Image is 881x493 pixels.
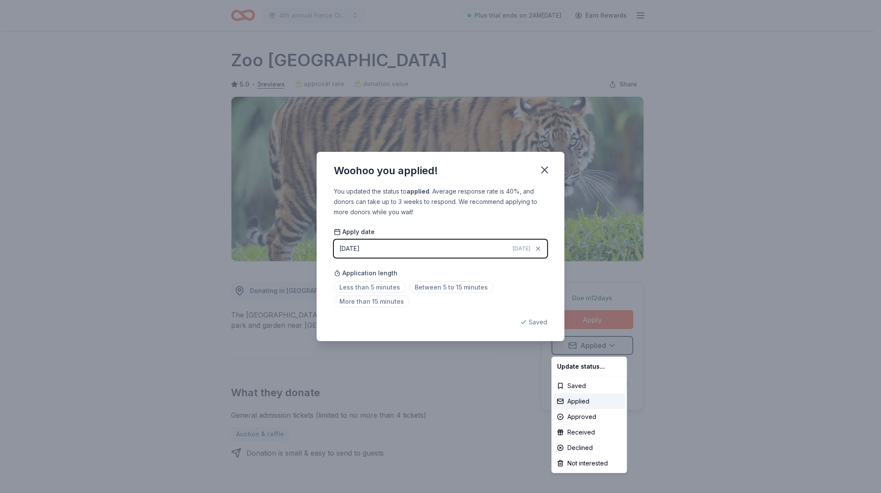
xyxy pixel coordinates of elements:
[554,440,625,456] div: Declined
[554,378,625,394] div: Saved
[554,394,625,409] div: Applied
[554,425,625,440] div: Received
[554,359,625,374] div: Update status...
[279,10,348,21] span: 4th annual Fierce Creatives
[554,456,625,471] div: Not interested
[554,409,625,425] div: Approved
